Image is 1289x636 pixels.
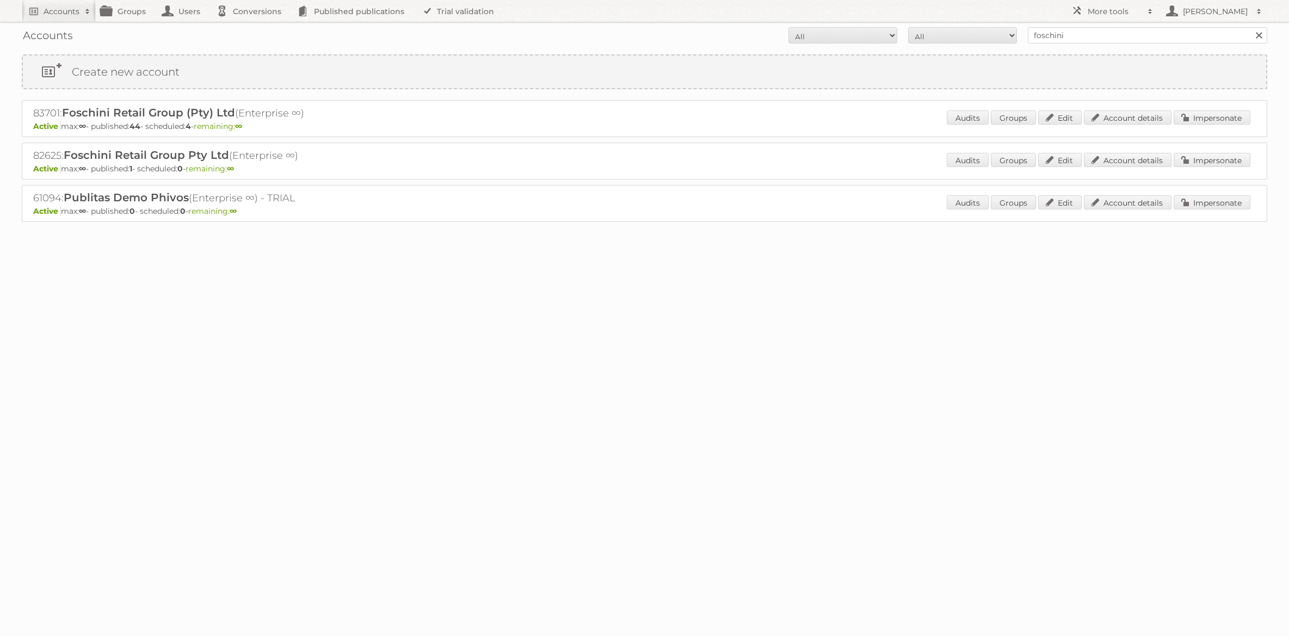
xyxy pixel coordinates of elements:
span: Active [33,206,61,216]
span: remaining: [186,164,234,174]
strong: ∞ [79,121,86,131]
a: Account details [1084,153,1171,167]
span: Publitas Demo Phivos [64,191,189,204]
p: max: - published: - scheduled: - [33,164,1256,174]
a: Account details [1084,195,1171,209]
strong: ∞ [230,206,237,216]
strong: 0 [180,206,186,216]
a: Impersonate [1174,153,1250,167]
p: max: - published: - scheduled: - [33,121,1256,131]
a: Audits [947,110,989,125]
span: Foschini Retail Group (Pty) Ltd [62,106,235,119]
strong: ∞ [79,206,86,216]
span: remaining: [194,121,242,131]
a: Edit [1038,110,1082,125]
h2: More tools [1088,6,1142,17]
strong: 1 [129,164,132,174]
strong: 0 [177,164,183,174]
strong: 44 [129,121,140,131]
a: Impersonate [1174,110,1250,125]
a: Edit [1038,195,1082,209]
p: max: - published: - scheduled: - [33,206,1256,216]
a: Audits [947,153,989,167]
strong: 4 [186,121,191,131]
h2: Accounts [44,6,79,17]
span: Active [33,164,61,174]
a: Audits [947,195,989,209]
a: Groups [991,110,1036,125]
strong: ∞ [79,164,86,174]
a: Create new account [23,55,1266,88]
h2: [PERSON_NAME] [1180,6,1251,17]
span: Active [33,121,61,131]
h2: 83701: (Enterprise ∞) [33,106,414,120]
h2: 82625: (Enterprise ∞) [33,149,414,163]
a: Account details [1084,110,1171,125]
h2: 61094: (Enterprise ∞) - TRIAL [33,191,414,205]
a: Groups [991,195,1036,209]
a: Edit [1038,153,1082,167]
strong: ∞ [227,164,234,174]
span: remaining: [188,206,237,216]
strong: 0 [129,206,135,216]
a: Groups [991,153,1036,167]
span: Foschini Retail Group Pty Ltd [64,149,229,162]
strong: ∞ [235,121,242,131]
a: Impersonate [1174,195,1250,209]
